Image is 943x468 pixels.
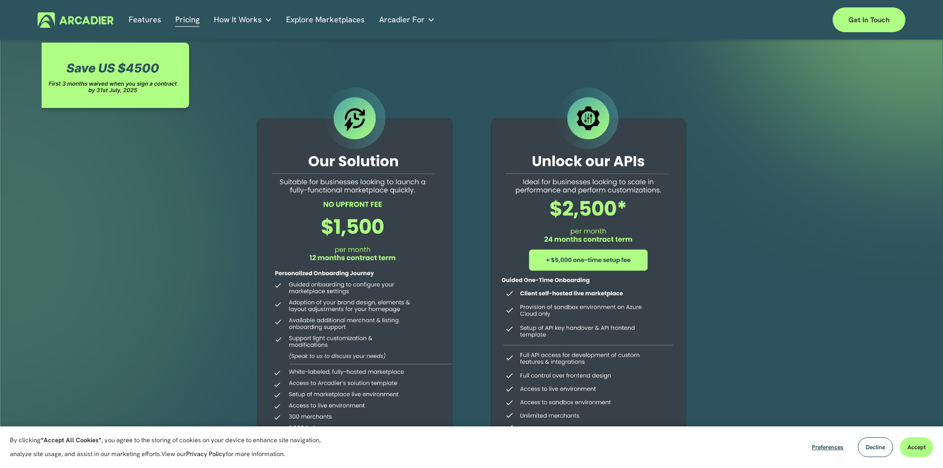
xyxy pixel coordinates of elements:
a: Features [129,12,161,28]
a: Get in touch [833,7,905,32]
span: Preferences [812,443,844,451]
span: Arcadier For [379,13,425,27]
a: folder dropdown [214,12,272,28]
iframe: Chat Widget [893,420,943,468]
a: folder dropdown [379,12,435,28]
span: Decline [866,443,885,451]
a: Privacy Policy [186,450,226,458]
img: Arcadier [38,12,113,28]
a: Pricing [175,12,199,28]
a: Explore Marketplaces [286,12,365,28]
button: Preferences [804,437,851,457]
span: How It Works [214,13,262,27]
p: By clicking , you agree to the storing of cookies on your device to enhance site navigation, anal... [10,433,332,461]
strong: “Accept All Cookies” [41,436,101,444]
button: Decline [858,437,893,457]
